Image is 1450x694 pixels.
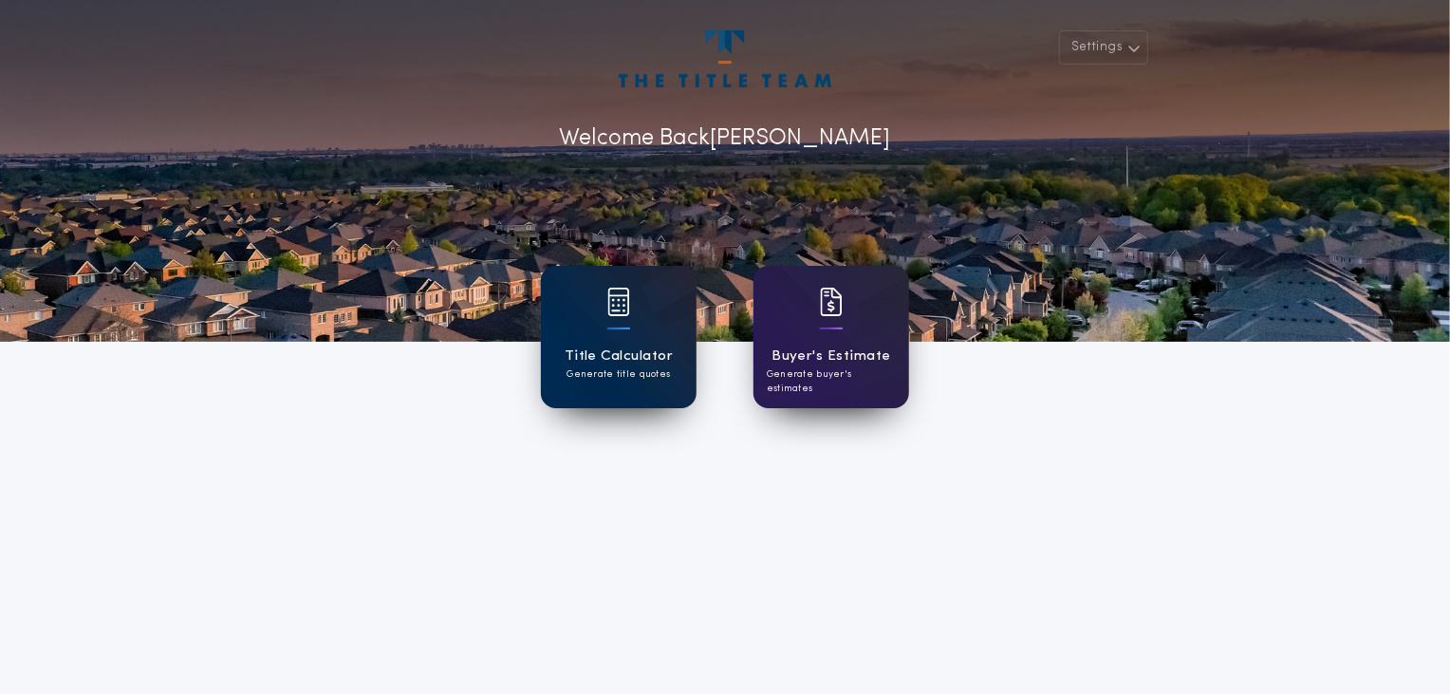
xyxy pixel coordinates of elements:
img: account-logo [619,30,831,87]
h1: Title Calculator [565,346,673,367]
a: card iconTitle CalculatorGenerate title quotes [541,266,697,408]
img: card icon [607,288,630,316]
h1: Buyer's Estimate [771,346,890,367]
button: Settings [1059,30,1148,65]
a: card iconBuyer's EstimateGenerate buyer's estimates [753,266,909,408]
p: Welcome Back [PERSON_NAME] [560,122,891,156]
img: card icon [820,288,843,316]
p: Generate title quotes [567,367,670,382]
p: Generate buyer's estimates [767,367,896,396]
